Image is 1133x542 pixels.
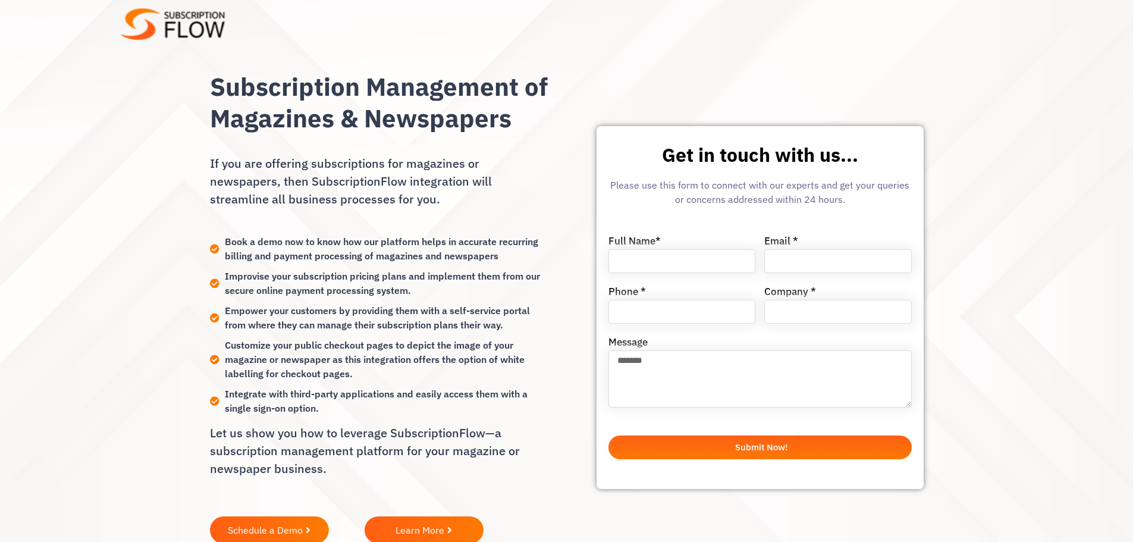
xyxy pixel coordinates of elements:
div: Please use this form to connect with our experts and get your queries or concerns addressed withi... [608,178,912,212]
span: Book a demo now to know how our platform helps in accurate recurring billing and payment processi... [222,234,552,263]
label: Email * [764,236,798,249]
span: Empower your customers by providing them with a self-service portal from where they can manage th... [222,303,552,332]
label: Phone * [608,287,646,300]
span: Customize your public checkout pages to depict the image of your magazine or newspaper as this in... [222,338,552,381]
p: If you are offering subscriptions for magazines or newspapers, then SubscriptionFlow integration ... [210,155,552,220]
img: Subscriptionflow [121,8,225,40]
h1: Subscription Management of Magazines & Newspapers [210,71,552,134]
label: Company * [764,287,816,300]
span: Integrate with third-party applications and easily access them with a single sign-on option. [222,387,552,415]
h2: Get in touch with us... [608,144,912,166]
label: Full Name* [608,236,661,249]
span: Schedule a Demo [228,525,303,535]
span: Learn More [396,525,444,535]
p: Let us show you how to leverage SubscriptionFlow—a subscription management platform for your maga... [210,424,552,490]
button: Submit Now! [608,436,912,459]
label: Message [608,337,648,350]
span: Submit Now! [735,443,787,452]
span: Improvise your subscription pricing plans and implement them from our secure online payment proce... [222,269,552,297]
